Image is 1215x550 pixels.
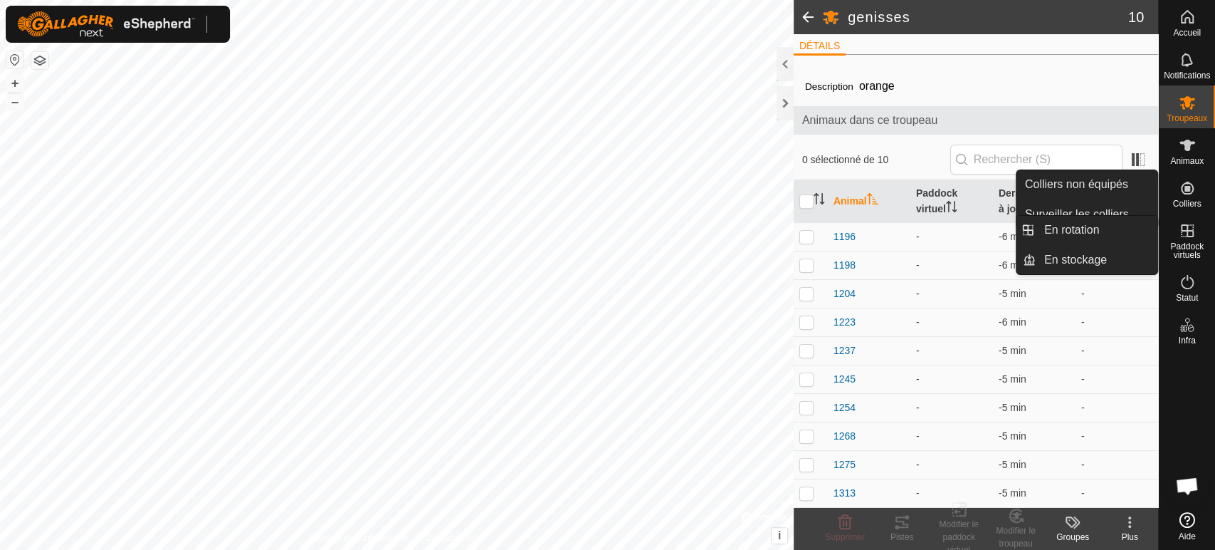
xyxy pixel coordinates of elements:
app-display-virtual-paddock-transition: - [916,402,920,413]
span: orange [853,74,900,98]
app-display-virtual-paddock-transition: - [916,231,920,242]
button: i [772,528,787,544]
span: Colliers non équipés [1025,176,1128,193]
a: Politique de confidentialité [309,531,408,544]
td: - [1075,336,1158,365]
span: Animaux dans ce troupeau [802,112,1150,129]
button: Réinitialiser la carte [6,51,23,68]
span: Statut [1176,294,1198,302]
span: Animaux [1170,157,1204,165]
div: Open chat [1166,465,1209,507]
span: Paddock virtuels [1162,242,1211,259]
div: Plus [1101,531,1158,544]
app-display-virtual-paddock-transition: - [916,430,920,442]
p-sorticon: Activer pour trier [867,195,878,207]
span: 15 oct. 2025, 10 h 26 [999,288,1026,299]
td: - [1075,308,1158,336]
span: 1245 [833,372,856,387]
span: 15 oct. 2025, 10 h 26 [999,345,1026,356]
td: - [1075,393,1158,422]
a: Surveiller les colliers [1016,200,1157,229]
span: Infra [1178,336,1195,345]
img: Logo Gallagher [17,11,195,37]
a: Colliers non équipés [1016,170,1157,199]
span: 15 oct. 2025, 10 h 25 [999,316,1026,328]
span: Aide [1178,532,1195,541]
label: Description [805,81,853,92]
span: 15 oct. 2025, 10 h 25 [999,231,1026,242]
button: – [6,93,23,110]
li: En stockage [1016,246,1157,274]
span: En stockage [1044,251,1107,269]
span: En rotation [1044,222,1099,239]
h2: genisses [848,9,1128,26]
th: Animal [828,180,910,223]
span: 15 oct. 2025, 10 h 26 [999,259,1026,271]
span: 1223 [833,315,856,330]
li: DÉTAILS [794,38,846,56]
p-sorticon: Activer pour trier [814,195,825,207]
p-sorticon: Activer pour trier [946,203,957,214]
input: Rechercher (S) [950,145,1122,175]
td: - [1075,450,1158,479]
span: 0 sélectionné de 10 [802,152,950,167]
span: Surveiller les colliers [1025,206,1129,223]
app-display-virtual-paddock-transition: - [916,373,920,385]
span: 1204 [833,286,856,301]
a: En rotation [1036,216,1157,244]
div: Pistes [873,531,930,544]
span: 1196 [833,229,856,244]
span: 15 oct. 2025, 10 h 26 [999,402,1026,413]
a: Aide [1159,507,1215,546]
app-display-virtual-paddock-transition: - [916,459,920,470]
span: 15 oct. 2025, 10 h 26 [999,487,1026,499]
a: En stockage [1036,246,1157,274]
div: Groupes [1044,531,1101,544]
span: 15 oct. 2025, 10 h 26 [999,373,1026,385]
th: Dernière mise à jour [993,180,1075,223]
a: Contactez-nous [425,531,485,544]
td: - [1075,479,1158,507]
td: - [1075,279,1158,308]
span: 10 [1128,6,1144,28]
app-display-virtual-paddock-transition: - [916,487,920,499]
span: Colliers [1172,199,1201,208]
app-display-virtual-paddock-transition: - [916,259,920,271]
span: 15 oct. 2025, 10 h 26 [999,459,1026,470]
td: - [1075,365,1158,393]
li: En rotation [1016,216,1157,244]
app-display-virtual-paddock-transition: - [916,345,920,356]
span: 1198 [833,258,856,273]
span: Notifications [1164,71,1210,80]
button: Couches de carte [31,52,48,69]
td: - [1075,422,1158,450]
span: 1254 [833,400,856,415]
app-display-virtual-paddock-transition: - [916,288,920,299]
span: 15 oct. 2025, 10 h 26 [999,430,1026,442]
span: Supprimer [825,532,864,542]
th: Paddock virtuel [910,180,993,223]
span: 1237 [833,343,856,358]
div: Modifier le troupeau [987,524,1044,550]
app-display-virtual-paddock-transition: - [916,316,920,328]
span: i [778,529,781,541]
span: 1313 [833,486,856,501]
span: 1275 [833,457,856,472]
span: 1268 [833,429,856,444]
span: Troupeaux [1167,114,1207,123]
span: Accueil [1173,28,1201,37]
button: + [6,75,23,92]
